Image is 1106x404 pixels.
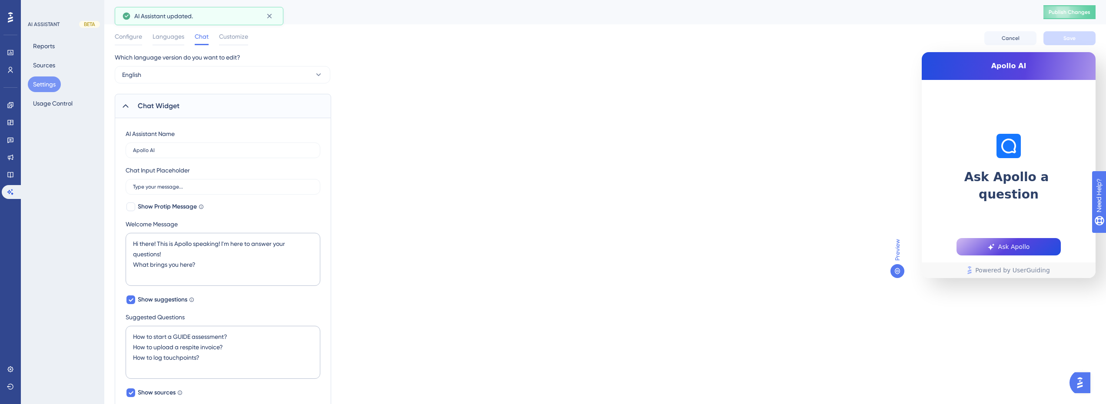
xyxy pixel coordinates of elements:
[28,96,78,111] button: Usage Control
[134,11,193,21] span: AI Assistant updated.
[126,326,320,379] textarea: How to start a GUIDE assessment? How to upload a respite invoice? How to log touchpoints?
[133,184,313,190] input: Type your message...
[984,31,1036,45] button: Cancel
[1069,370,1096,396] iframe: UserGuiding AI Assistant Launcher
[20,2,54,13] span: Need Help?
[126,219,320,229] label: Welcome Message
[28,76,61,92] button: Settings
[999,136,1018,156] img: launcher-image-alternative-text
[957,238,1061,255] button: Ask Apollo Button
[1043,31,1096,45] button: Save
[122,70,141,80] span: English
[138,387,176,398] span: Show sources
[1063,35,1076,42] span: Save
[1049,9,1090,16] span: Publish Changes
[115,31,142,42] span: Configure
[126,129,175,139] div: AI Assistant Name
[195,31,209,42] span: Chat
[133,147,313,153] input: AI Assistant
[28,57,60,73] button: Sources
[975,265,1050,275] span: Powered by UserGuiding
[922,262,1096,278] a: Powered by UserGuiding
[892,239,903,261] span: Preview
[153,31,184,42] span: Languages
[939,169,1078,203] span: Ask Apollo a question
[79,21,100,28] div: BETA
[1002,35,1020,42] span: Cancel
[138,295,187,305] span: Show suggestions
[115,66,330,83] button: English
[126,233,320,286] textarea: Hi there! This is Apollo speaking! I'm here to answer your questions! What brings you here?
[115,6,1022,18] div: Settings
[126,312,320,322] label: Suggested Questions
[998,242,1030,252] span: Ask Apollo
[28,38,60,54] button: Reports
[138,202,197,212] span: Show Protip Message
[1043,5,1096,19] button: Publish Changes
[115,52,240,63] span: Which language version do you want to edit?
[126,165,190,176] div: Chat Input Placeholder
[28,21,60,28] div: AI ASSISTANT
[138,101,179,111] span: Chat Widget
[943,61,1075,71] span: Apollo AI
[219,31,248,42] span: Customize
